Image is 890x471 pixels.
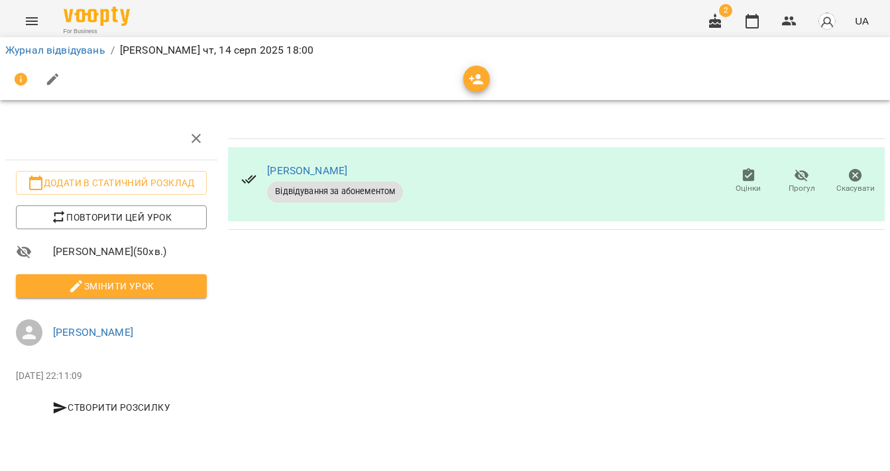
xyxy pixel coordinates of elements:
[267,164,347,177] a: [PERSON_NAME]
[27,278,196,294] span: Змінити урок
[775,163,829,200] button: Прогул
[5,44,105,56] a: Журнал відвідувань
[27,209,196,225] span: Повторити цей урок
[828,163,882,200] button: Скасувати
[719,4,732,17] span: 2
[789,183,815,194] span: Прогул
[111,42,115,58] li: /
[5,42,885,58] nav: breadcrumb
[64,27,130,36] span: For Business
[855,14,869,28] span: UA
[16,205,207,229] button: Повторити цей урок
[836,183,875,194] span: Скасувати
[267,185,403,197] span: Відвідування за абонементом
[16,171,207,195] button: Додати в статичний розклад
[722,163,775,200] button: Оцінки
[64,7,130,26] img: Voopty Logo
[16,274,207,298] button: Змінити урок
[53,326,133,339] a: [PERSON_NAME]
[818,12,836,30] img: avatar_s.png
[736,183,761,194] span: Оцінки
[16,395,207,419] button: Створити розсилку
[21,399,201,415] span: Створити розсилку
[53,244,207,260] span: [PERSON_NAME] ( 50 хв. )
[16,5,48,37] button: Menu
[27,175,196,191] span: Додати в статичний розклад
[850,9,874,33] button: UA
[120,42,313,58] p: [PERSON_NAME] чт, 14 серп 2025 18:00
[16,370,207,383] p: [DATE] 22:11:09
